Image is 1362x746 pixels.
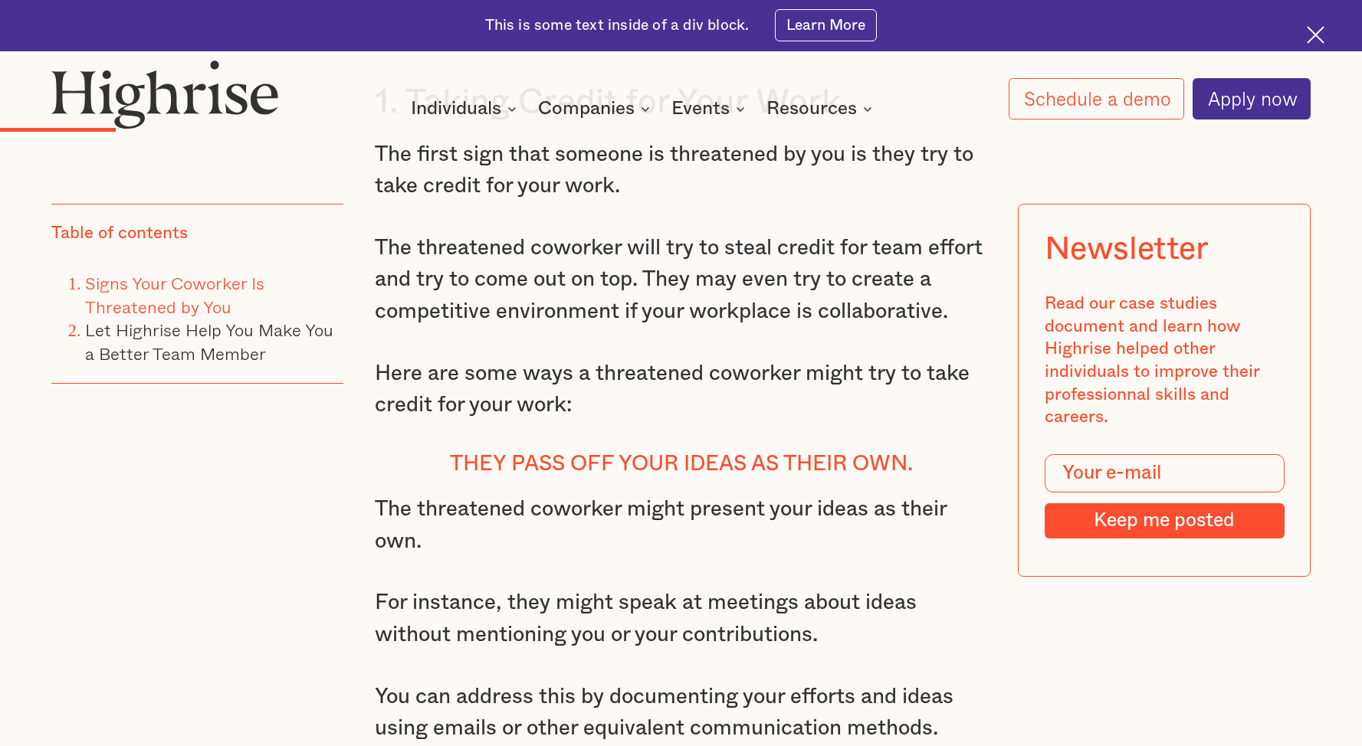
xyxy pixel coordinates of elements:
p: Here are some ways a threatened coworker might try to take credit for your work: [375,358,986,421]
input: Keep me posted [1045,503,1285,539]
h4: They pass off your ideas as their own. [375,451,986,476]
div: Resources [766,100,857,118]
input: Your e-mail [1045,454,1285,492]
div: Read our case studies document and learn how Highrise helped other individuals to improve their p... [1045,293,1285,428]
div: Events [671,100,750,118]
p: For instance, they might speak at meetings about ideas without mentioning you or your contributions. [375,587,986,650]
p: The threatened coworker will try to steal credit for team effort and try to come out on top. They... [375,232,986,328]
a: Signs Your Coworker Is Threatened by You [85,270,264,320]
p: The first sign that someone is threatened by you is they try to take credit for your work. [375,139,986,202]
p: You can address this by documenting your efforts and ideas using emails or other equivalent commu... [375,681,986,744]
p: The threatened coworker might present your ideas as their own. [375,493,986,557]
a: Learn More [775,9,878,41]
div: Individuals [411,100,501,118]
form: Modal Form [1045,454,1285,538]
img: Highrise logo [51,60,279,129]
div: Newsletter [1045,231,1209,267]
div: This is some text inside of a div block. [485,15,750,35]
a: Let Highrise Help You Make You a Better Team Member [85,316,333,367]
div: Table of contents [51,222,188,245]
div: Companies [538,100,635,118]
img: Cross icon [1307,26,1324,44]
a: Schedule a demo [1009,78,1184,119]
div: Events [671,100,730,118]
div: Companies [538,100,655,118]
div: Resources [766,100,877,118]
div: Individuals [411,100,521,118]
a: Apply now [1193,78,1311,119]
